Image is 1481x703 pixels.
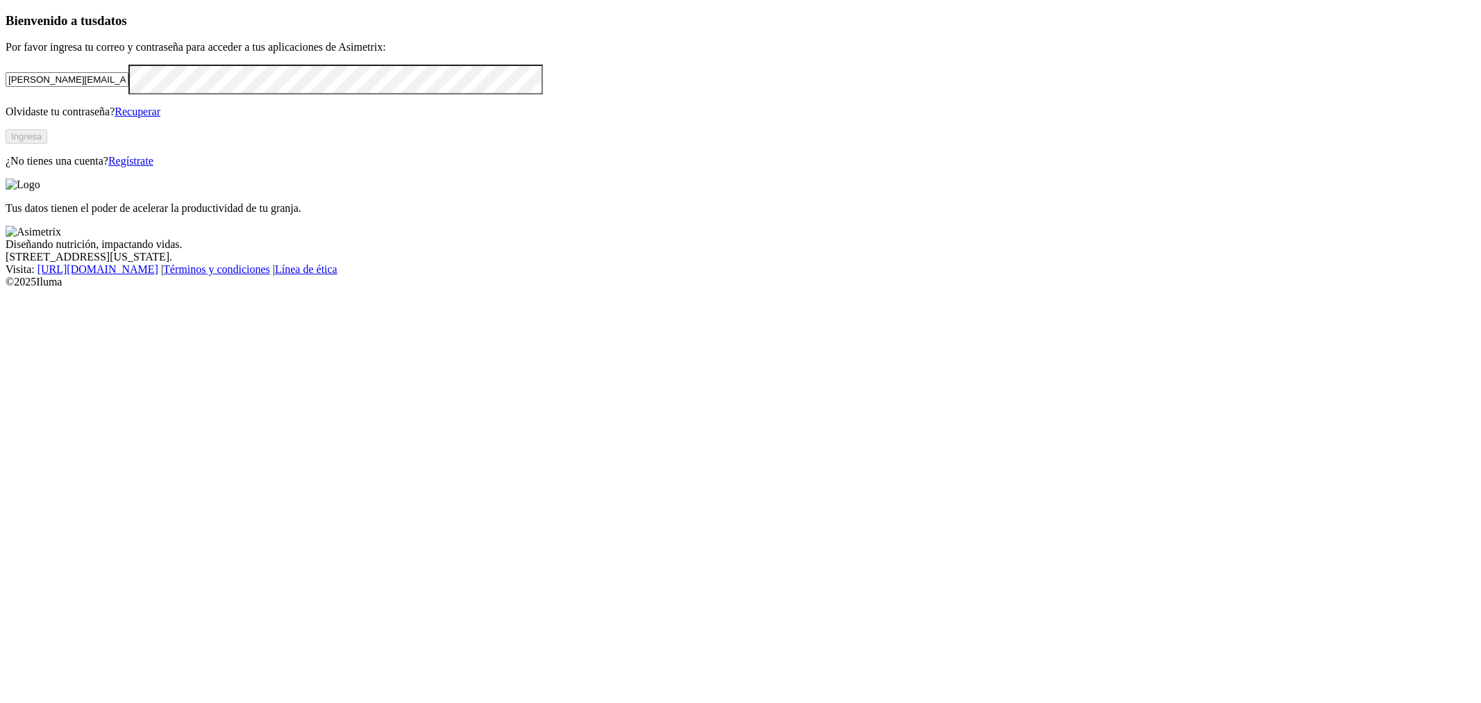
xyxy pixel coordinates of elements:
a: Línea de ética [275,263,337,275]
a: Términos y condiciones [163,263,270,275]
span: datos [97,13,127,28]
p: Olvidaste tu contraseña? [6,106,1475,118]
a: Regístrate [108,155,153,167]
div: Visita : | | [6,263,1475,276]
a: Recuperar [115,106,160,117]
div: [STREET_ADDRESS][US_STATE]. [6,251,1475,263]
div: © 2025 Iluma [6,276,1475,288]
img: Asimetrix [6,226,61,238]
p: Por favor ingresa tu correo y contraseña para acceder a tus aplicaciones de Asimetrix: [6,41,1475,53]
input: Tu correo [6,72,128,87]
div: Diseñando nutrición, impactando vidas. [6,238,1475,251]
p: Tus datos tienen el poder de acelerar la productividad de tu granja. [6,202,1475,215]
img: Logo [6,179,40,191]
h3: Bienvenido a tus [6,13,1475,28]
a: [URL][DOMAIN_NAME] [37,263,158,275]
button: Ingresa [6,129,47,144]
p: ¿No tienes una cuenta? [6,155,1475,167]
